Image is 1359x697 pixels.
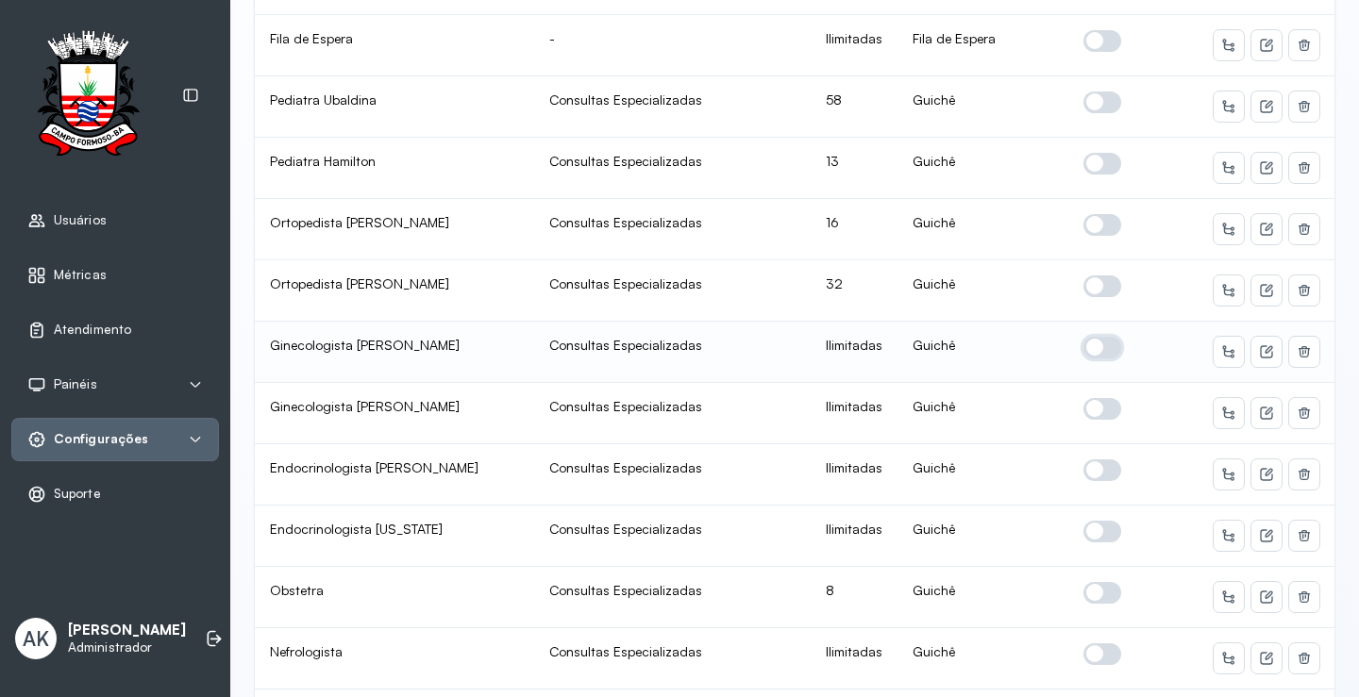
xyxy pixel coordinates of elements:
td: Ginecologista [PERSON_NAME] [255,322,534,383]
td: Fila de Espera [898,15,1069,76]
td: 8 [811,567,898,628]
div: Consultas Especializadas [549,91,796,108]
td: Obstetra [255,567,534,628]
a: Métricas [27,266,203,285]
td: Guichê [898,138,1069,199]
td: Guichê [898,444,1069,506]
div: Consultas Especializadas [549,521,796,538]
td: Pediatra Ubaldina [255,76,534,138]
td: Guichê [898,506,1069,567]
td: 58 [811,76,898,138]
img: Logotipo do estabelecimento [20,30,156,161]
span: Painéis [54,376,97,392]
td: Ilimitadas [811,322,898,383]
td: Ortopedista [PERSON_NAME] [255,199,534,260]
a: Usuários [27,211,203,230]
div: - [549,30,796,47]
p: [PERSON_NAME] [68,622,186,639]
td: Pediatra Hamilton [255,138,534,199]
div: Consultas Especializadas [549,459,796,476]
span: Atendimento [54,322,131,338]
td: Endocrinologista [US_STATE] [255,506,534,567]
span: Usuários [54,212,107,228]
div: Consultas Especializadas [549,275,796,292]
td: Ilimitadas [811,383,898,444]
td: Guichê [898,76,1069,138]
td: Nefrologista [255,628,534,689]
span: Configurações [54,431,148,447]
div: Consultas Especializadas [549,643,796,660]
td: Guichê [898,383,1069,444]
td: Guichê [898,260,1069,322]
td: Ortopedista [PERSON_NAME] [255,260,534,322]
span: Suporte [54,486,101,502]
td: 32 [811,260,898,322]
td: Fila de Espera [255,15,534,76]
p: Administrador [68,639,186,656]
td: Guichê [898,199,1069,260]
td: Ilimitadas [811,15,898,76]
td: Ginecologista [PERSON_NAME] [255,383,534,444]
td: Guichê [898,628,1069,689]
td: Ilimitadas [811,506,898,567]
div: Consultas Especializadas [549,214,796,231]
div: Consultas Especializadas [549,153,796,170]
div: Consultas Especializadas [549,398,796,415]
td: 13 [811,138,898,199]
td: Ilimitadas [811,628,898,689]
a: Atendimento [27,321,203,340]
td: Guichê [898,322,1069,383]
div: Consultas Especializadas [549,337,796,354]
td: Ilimitadas [811,444,898,506]
td: 16 [811,199,898,260]
div: Consultas Especializadas [549,582,796,599]
td: Endocrinologista [PERSON_NAME] [255,444,534,506]
td: Guichê [898,567,1069,628]
span: Métricas [54,267,107,283]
